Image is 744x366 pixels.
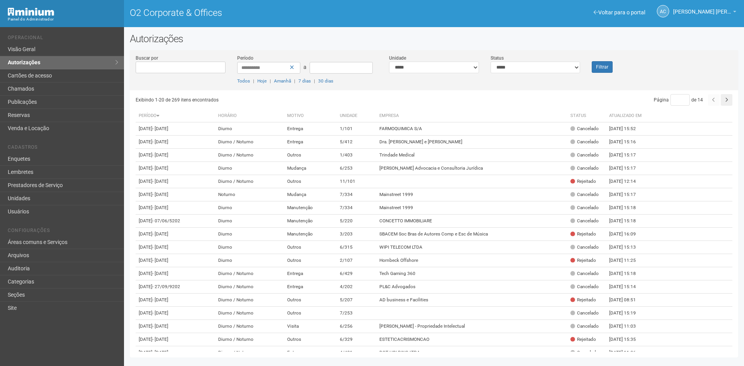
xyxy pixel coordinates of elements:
td: FARMOQUIMICA S/A [376,122,567,136]
td: Diurno / Noturno [215,333,284,346]
td: Diurno / Noturno [215,267,284,280]
td: [DATE] 15:18 [606,215,649,228]
td: Entrega [284,280,337,294]
label: Unidade [389,55,406,62]
span: - [DATE] [152,271,168,276]
td: Diurno [215,162,284,175]
span: - [DATE] [152,244,168,250]
div: Rejeitado [570,336,596,343]
td: [PERSON_NAME] - Propriedade Intelectual [376,320,567,333]
td: [DATE] [136,346,215,359]
td: Outros [284,307,337,320]
span: - [DATE] [152,323,168,329]
td: Mudança [284,162,337,175]
td: [DATE] [136,294,215,307]
td: Entrega [284,136,337,149]
button: Filtrar [592,61,613,73]
span: - [DATE] [152,152,168,158]
td: SBACEM Soc Bras de Autores Comp e Esc de Música [376,228,567,241]
td: AD business e Facilities [376,294,567,307]
h2: Autorizações [130,33,738,45]
td: WIPI TELECOM LTDA [376,241,567,254]
td: Entrega [284,267,337,280]
td: [DATE] 15:17 [606,162,649,175]
td: Entrega [284,122,337,136]
td: 4/202 [337,280,376,294]
li: Cadastros [8,144,118,153]
td: 6/429 [337,267,376,280]
td: 6/256 [337,320,376,333]
td: [DATE] 11:03 [606,320,649,333]
td: [DATE] 11:26 [606,346,649,359]
td: Trindade Medical [376,149,567,162]
div: Rejeitado [570,231,596,237]
td: CONCETTO IMMOBILIARE [376,215,567,228]
td: Outros [284,254,337,267]
a: Hoje [257,78,267,84]
a: 30 dias [318,78,333,84]
td: 6/315 [337,241,376,254]
a: Voltar para o portal [594,9,645,15]
th: Empresa [376,110,567,122]
div: Exibindo 1-20 de 269 itens encontrados [136,94,434,106]
td: Tech Gaming 360 [376,267,567,280]
div: Rejeitado [570,257,596,264]
td: [DATE] 15:18 [606,201,649,215]
label: Período [237,55,253,62]
td: Diurno [215,254,284,267]
td: [DATE] 15:35 [606,333,649,346]
td: Manutenção [284,201,337,215]
a: Amanhã [274,78,291,84]
span: - [DATE] [152,139,168,144]
div: Cancelado [570,323,599,330]
td: [DATE] 15:52 [606,122,649,136]
td: [DATE] [136,228,215,241]
th: Horário [215,110,284,122]
td: [DATE] 16:09 [606,228,649,241]
td: 5/412 [337,136,376,149]
span: | [294,78,295,84]
td: [DATE] 15:14 [606,280,649,294]
td: Outros [284,294,337,307]
div: Cancelado [570,139,599,145]
td: 7/334 [337,201,376,215]
td: [DATE] [136,136,215,149]
span: - [DATE] [152,297,168,302]
td: [DATE] [136,188,215,201]
span: | [314,78,315,84]
th: Unidade [337,110,376,122]
td: [DATE] 15:17 [606,188,649,201]
td: [DATE] 15:13 [606,241,649,254]
span: - [DATE] [152,179,168,184]
td: Diurno / Noturno [215,175,284,188]
span: - 27/09/9202 [152,284,180,289]
td: Diurno [215,241,284,254]
div: Cancelado [570,165,599,172]
td: [DATE] [136,162,215,175]
td: Diurno / Noturno [215,280,284,294]
td: 7/334 [337,188,376,201]
span: - [DATE] [152,126,168,131]
td: DGT HOLDING LTDA [376,346,567,359]
label: Buscar por [136,55,158,62]
span: | [253,78,254,84]
td: [DATE] [136,215,215,228]
td: [DATE] [136,280,215,294]
div: Rejeitado [570,178,596,185]
td: 7/253 [337,307,376,320]
td: Outros [284,241,337,254]
td: [DATE] 15:19 [606,307,649,320]
li: Operacional [8,35,118,43]
td: Outros [284,333,337,346]
td: Outros [284,175,337,188]
div: Rejeitado [570,297,596,303]
div: Cancelado [570,218,599,224]
td: Diurno [215,228,284,241]
td: Mudança [284,188,337,201]
td: 5/220 [337,215,376,228]
td: [DATE] [136,149,215,162]
td: 2/107 [337,254,376,267]
td: Diurno / Noturno [215,294,284,307]
th: Período [136,110,215,122]
td: 3/203 [337,228,376,241]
